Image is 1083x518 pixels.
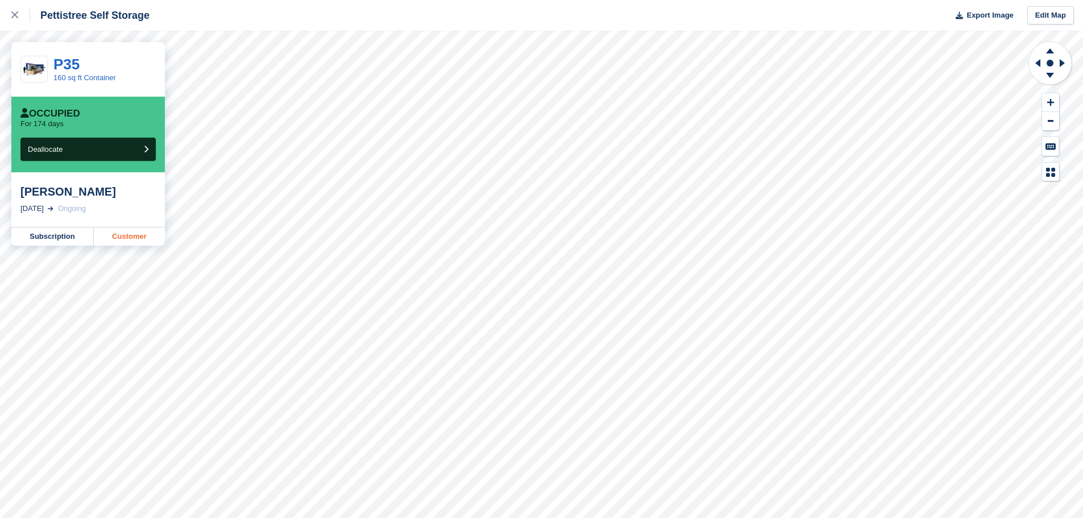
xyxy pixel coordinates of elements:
[20,138,156,161] button: Deallocate
[20,203,44,214] div: [DATE]
[1042,137,1059,156] button: Keyboard Shortcuts
[1042,163,1059,181] button: Map Legend
[949,6,1014,25] button: Export Image
[20,185,156,198] div: [PERSON_NAME]
[21,60,47,80] img: 20-ft-container%20(47).jpg
[20,108,80,119] div: Occupied
[58,203,86,214] div: Ongoing
[1042,93,1059,112] button: Zoom In
[30,9,150,22] div: Pettistree Self Storage
[48,206,53,211] img: arrow-right-light-icn-cde0832a797a2874e46488d9cf13f60e5c3a73dbe684e267c42b8395dfbc2abf.svg
[28,145,63,154] span: Deallocate
[966,10,1013,21] span: Export Image
[1027,6,1074,25] a: Edit Map
[20,119,64,129] p: For 174 days
[53,56,80,73] a: P35
[94,227,165,246] a: Customer
[11,227,94,246] a: Subscription
[1042,112,1059,131] button: Zoom Out
[53,73,116,82] a: 160 sq ft Container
